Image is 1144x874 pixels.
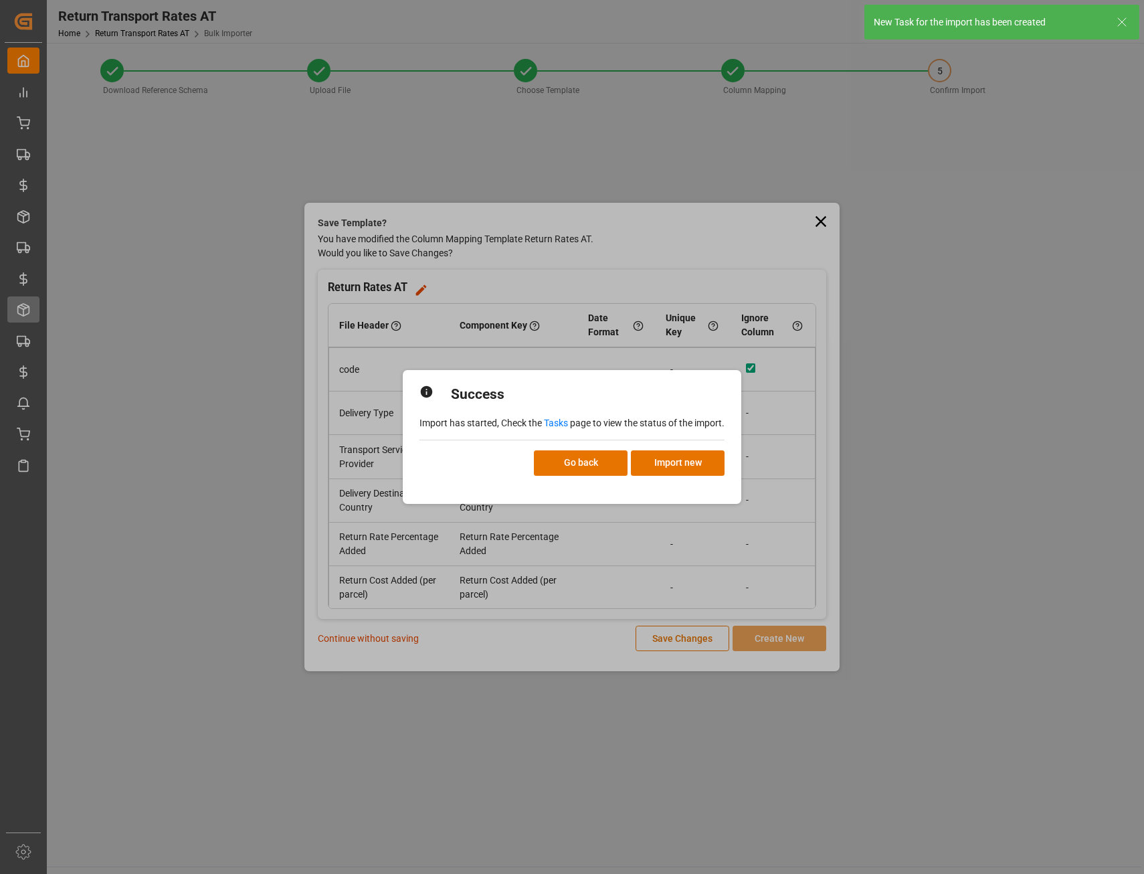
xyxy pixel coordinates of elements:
[874,15,1104,29] div: New Task for the import has been created
[419,416,725,430] p: Import has started, Check the page to view the status of the import.
[544,418,568,428] a: Tasks
[451,384,504,406] h2: Success
[631,450,725,476] button: Import new
[534,450,628,476] button: Go back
